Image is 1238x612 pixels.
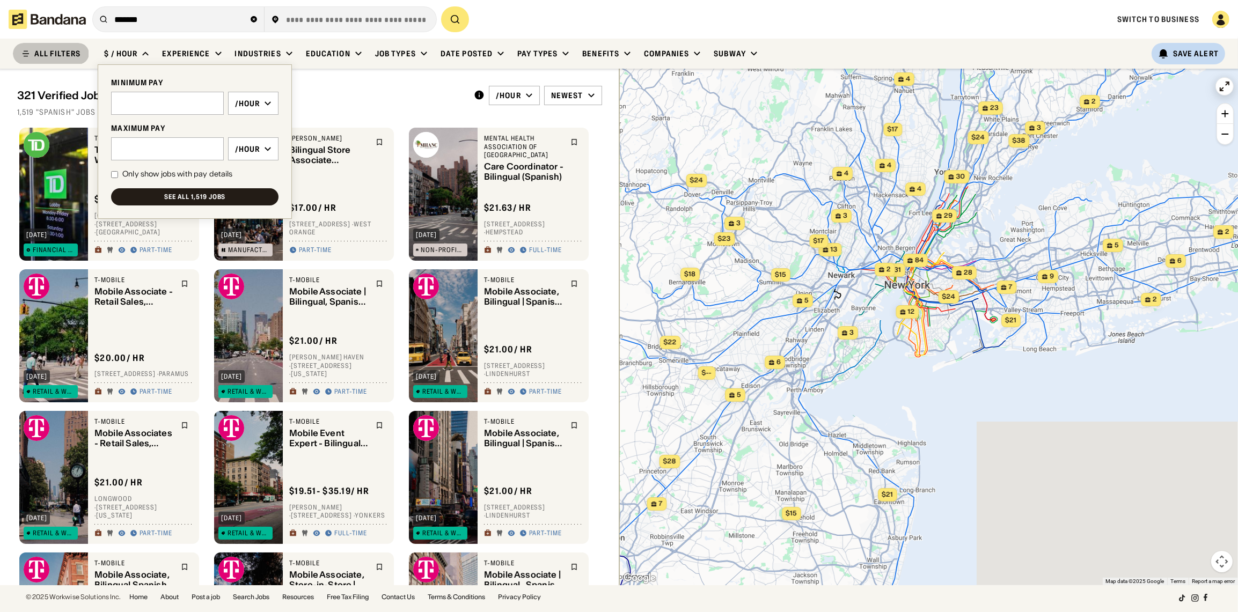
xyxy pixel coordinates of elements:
div: © 2025 Workwise Solutions Inc. [26,594,121,600]
span: 12 [908,307,915,316]
div: Retail & Wholesale [33,530,75,536]
div: [STREET_ADDRESS] · Paramus [94,370,193,379]
div: Mobile Associate | Bilingual, Spanish Preferred | Retail Sales [289,286,369,307]
div: T-Mobile [484,276,564,284]
img: T-Mobile logo [24,557,49,582]
span: $21 [1005,316,1016,324]
span: 13 [831,245,838,254]
div: Full-time [334,529,367,538]
span: 6 [777,358,781,367]
div: [PERSON_NAME] · [STREET_ADDRESS] · Yonkers [289,503,387,520]
span: 2 [887,265,891,274]
div: Retail & Wholesale [228,388,270,395]
div: [PERSON_NAME] [289,134,369,143]
span: 2 [1225,227,1229,237]
div: TD Bank [94,134,174,143]
div: [DATE] [416,232,437,238]
div: Part-time [299,246,332,255]
div: T-Mobile [94,559,174,567]
div: [DATE] [26,232,47,238]
div: $ 19.51 - $35.19 / hr [289,485,369,497]
div: T-Mobile [484,559,564,567]
div: $ 20.00 / hr [94,352,145,364]
div: Retail & Wholesale [422,388,465,395]
div: Mobile Event Expert - Bilingual Spanish Preferred [289,428,369,448]
div: Part-time [334,388,367,396]
img: T-Mobile logo [24,274,49,299]
div: Mobile Associate, Bilingual | Spanish, Retail Sales [484,428,564,448]
div: Subway [714,49,746,58]
span: 6 [1177,256,1182,266]
div: Only show jobs with pay details [122,169,232,180]
div: T-Mobile [94,276,174,284]
span: $31 [890,266,901,274]
div: Retail & Wholesale [228,530,270,536]
div: [DATE] [416,373,437,380]
div: [DATE] [416,515,437,521]
div: [PERSON_NAME] Haven · [STREET_ADDRESS] · [US_STATE] [289,353,387,379]
div: [GEOGRAPHIC_DATA] · [STREET_ADDRESS] · [GEOGRAPHIC_DATA] [94,212,193,237]
span: 3 [843,211,847,220]
img: Mental Health Association of Nassau County logo [413,132,439,158]
span: 4 [906,75,910,84]
div: Longwood · [STREET_ADDRESS] · [US_STATE] [94,495,193,520]
div: Pay Types [517,49,558,58]
div: [DATE] [221,515,242,521]
div: MINIMUM PAY [111,78,279,87]
img: T-Mobile logo [413,415,439,441]
div: Save Alert [1173,49,1219,58]
img: T-Mobile logo [218,274,244,299]
span: $15 [775,270,786,278]
div: [DATE] [221,232,242,238]
div: $ / hour [104,49,137,58]
div: Experience [162,49,210,58]
a: Search Jobs [233,594,269,600]
span: $17 [888,125,898,133]
span: 3 [1037,123,1041,132]
div: Manufacturing [228,247,269,253]
span: $15 [786,509,797,517]
div: $ 17.00 / hr [289,202,336,213]
a: Terms (opens in new tab) [1170,578,1185,584]
div: /hour [235,99,260,108]
div: T-Mobile [289,417,369,426]
div: $ 21.00 / hr [484,485,532,497]
div: Part-time [529,388,562,396]
a: Home [129,594,148,600]
span: $17 [814,237,824,245]
div: /hour [235,144,260,154]
div: See all 1,519 jobs [164,194,225,200]
a: Privacy Policy [498,594,541,600]
div: Industries [235,49,281,58]
span: Map data ©2025 Google [1105,578,1164,584]
div: Mobile Associate | Bilingual , Spanish Preferred - Retail Sales [484,570,564,590]
span: 5 [737,390,741,400]
span: $24 [690,176,703,184]
div: $ 21.00 / hr [289,336,338,347]
a: Switch to Business [1117,14,1199,24]
div: Newest [551,91,583,100]
span: 4 [917,185,921,194]
img: T-Mobile logo [218,415,244,441]
div: Mobile Associate, Bilingual | Spanish, Retail Sales [484,286,564,307]
a: About [160,594,179,600]
span: 29 [944,211,953,220]
div: Job Types [375,49,416,58]
span: $23 [718,234,731,242]
span: 5 [1115,241,1119,250]
a: Post a job [192,594,220,600]
img: Bandana logotype [9,10,86,29]
div: Mobile Associate - Retail Sales, Bilingual Spanish [94,286,174,307]
span: $-- [702,368,712,377]
a: Terms & Conditions [428,594,485,600]
div: Companies [644,49,689,58]
div: Part-time [529,529,562,538]
div: ALL FILTERS [34,50,80,57]
a: Report a map error [1192,578,1235,584]
div: grid [17,123,602,585]
span: $38 [1013,136,1025,144]
span: $24 [972,133,985,141]
div: $ 21.00 / hr [484,344,532,355]
span: 2 [1092,97,1096,106]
